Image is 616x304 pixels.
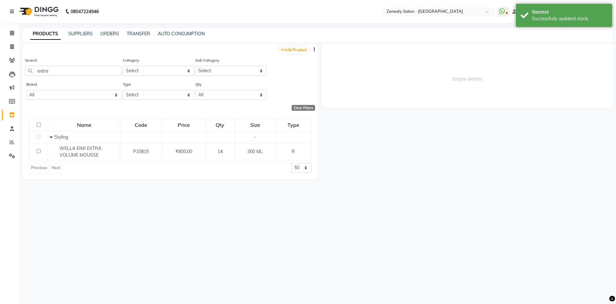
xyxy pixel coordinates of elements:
a: TRANSFER [127,31,150,37]
span: WELLA EIMI EXTRA VOLUME MOUSSE [59,145,101,158]
div: Code [121,119,161,131]
span: ₹800.00 [175,149,192,154]
div: Name [48,119,120,131]
a: PRODUCTS [30,28,61,40]
div: Successfully updated stock. [532,15,607,22]
div: Price [162,119,205,131]
label: Type [123,82,131,87]
span: P10815 [133,149,149,154]
div: Type [276,119,311,131]
div: Clear Filters [292,105,315,111]
span: R [292,149,295,154]
img: logo [16,3,60,21]
a: Add Product [279,46,309,54]
label: Search [25,57,37,63]
div: Qty [206,119,234,131]
label: Qty [195,82,201,87]
div: Success [532,9,607,15]
label: Brand [26,82,37,87]
label: Sub Category [195,57,219,63]
span: 300 ML [247,149,263,154]
span: Collapse Row [50,134,54,140]
span: Empty details [321,44,613,108]
input: Search by product name or code [25,66,122,76]
span: Styling [54,134,68,140]
a: SUPPLIERS [68,31,93,37]
b: 08047224946 [71,3,99,21]
span: 14 [218,149,223,154]
div: Size [235,119,275,131]
span: - [254,134,256,140]
a: ORDERS [100,31,119,37]
label: Category [123,57,139,63]
a: AUTO CONSUMPTION [158,31,205,37]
